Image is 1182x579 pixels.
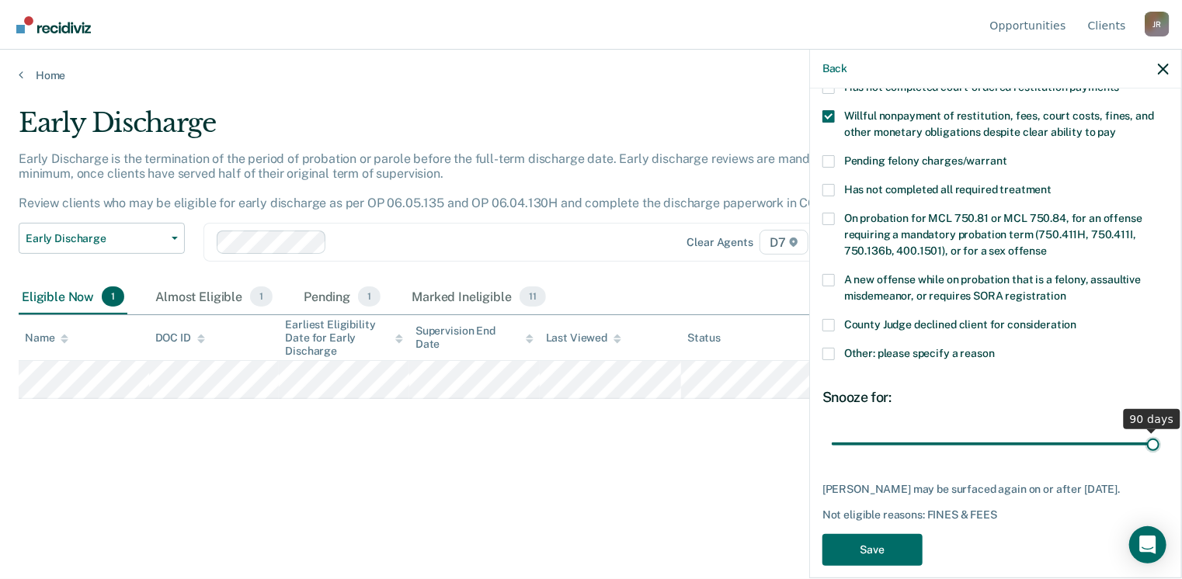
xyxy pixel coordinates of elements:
[250,286,273,307] span: 1
[301,280,384,314] div: Pending
[822,389,1169,406] div: Snooze for:
[760,230,808,255] span: D7
[822,508,1169,522] div: Not eligible reasons: FINES & FEES
[155,331,205,345] div: DOC ID
[408,280,548,314] div: Marked Ineligible
[19,107,906,151] div: Early Discharge
[1145,12,1170,36] button: Profile dropdown button
[687,331,721,345] div: Status
[19,68,1163,82] a: Home
[822,62,847,75] button: Back
[26,232,165,245] span: Early Discharge
[844,347,995,359] span: Other: please specify a reason
[1124,409,1180,429] div: 90 days
[285,318,403,357] div: Earliest Eligibility Date for Early Discharge
[822,534,923,566] button: Save
[19,151,853,211] p: Early Discharge is the termination of the period of probation or parole before the full-term disc...
[844,318,1077,331] span: County Judge declined client for consideration
[844,109,1154,138] span: Willful nonpayment of restitution, fees, court costs, fines, and other monetary obligations despi...
[16,16,91,33] img: Recidiviz
[1129,526,1166,563] div: Open Intercom Messenger
[844,154,1007,167] span: Pending felony charges/warrant
[687,236,753,249] div: Clear agents
[102,286,124,307] span: 1
[358,286,381,307] span: 1
[152,280,276,314] div: Almost Eligible
[546,331,621,345] div: Last Viewed
[844,183,1052,196] span: Has not completed all required treatment
[415,324,534,351] div: Supervision End Date
[844,212,1142,257] span: On probation for MCL 750.81 or MCL 750.84, for an offense requiring a mandatory probation term (7...
[19,280,127,314] div: Eligible Now
[520,286,546,307] span: 11
[822,483,1169,496] div: [PERSON_NAME] may be surfaced again on or after [DATE].
[1145,12,1170,36] div: J R
[844,273,1141,302] span: A new offense while on probation that is a felony, assaultive misdemeanor, or requires SORA regis...
[25,331,68,345] div: Name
